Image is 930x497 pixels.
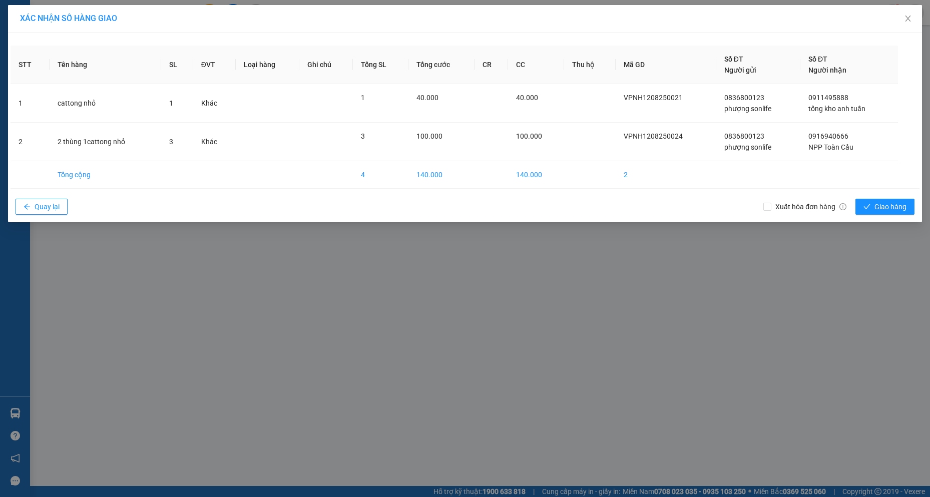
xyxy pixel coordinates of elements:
[35,201,60,212] span: Quay lại
[193,123,236,161] td: Khác
[808,66,846,74] span: Người nhận
[11,123,50,161] td: 2
[808,143,853,151] span: NPP Toàn Cầu
[724,94,764,102] span: 0836800123
[516,132,542,140] span: 100.000
[808,55,827,63] span: Số ĐT
[11,46,50,84] th: STT
[508,161,564,189] td: 140.000
[894,5,922,33] button: Close
[24,203,31,211] span: arrow-left
[839,203,846,210] span: info-circle
[361,94,365,102] span: 1
[863,203,870,211] span: check
[193,84,236,123] td: Khác
[361,132,365,140] span: 3
[624,94,683,102] span: VPNH1208250021
[408,161,475,189] td: 140.000
[20,14,117,23] span: XÁC NHẬN SỐ HÀNG GIAO
[516,94,538,102] span: 40.000
[416,94,438,102] span: 40.000
[50,46,161,84] th: Tên hàng
[508,46,564,84] th: CC
[161,46,193,84] th: SL
[724,105,771,113] span: phượng sonlife
[236,46,299,84] th: Loại hàng
[808,94,848,102] span: 0911495888
[50,123,161,161] td: 2 thùng 1cattong nhỏ
[564,46,616,84] th: Thu hộ
[299,46,353,84] th: Ghi chú
[169,99,173,107] span: 1
[193,46,236,84] th: ĐVT
[874,201,906,212] span: Giao hàng
[475,46,508,84] th: CR
[724,66,756,74] span: Người gửi
[855,199,914,215] button: checkGiao hàng
[808,105,865,113] span: tổng kho anh tuấn
[904,15,912,23] span: close
[11,84,50,123] td: 1
[616,46,716,84] th: Mã GD
[616,161,716,189] td: 2
[16,199,68,215] button: arrow-leftQuay lại
[50,161,161,189] td: Tổng cộng
[169,138,173,146] span: 3
[808,132,848,140] span: 0916940666
[50,84,161,123] td: cattong nhỏ
[724,132,764,140] span: 0836800123
[624,132,683,140] span: VPNH1208250024
[408,46,475,84] th: Tổng cước
[353,46,408,84] th: Tổng SL
[724,143,771,151] span: phượng sonlife
[724,55,743,63] span: Số ĐT
[771,201,850,212] span: Xuất hóa đơn hàng
[416,132,442,140] span: 100.000
[353,161,408,189] td: 4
